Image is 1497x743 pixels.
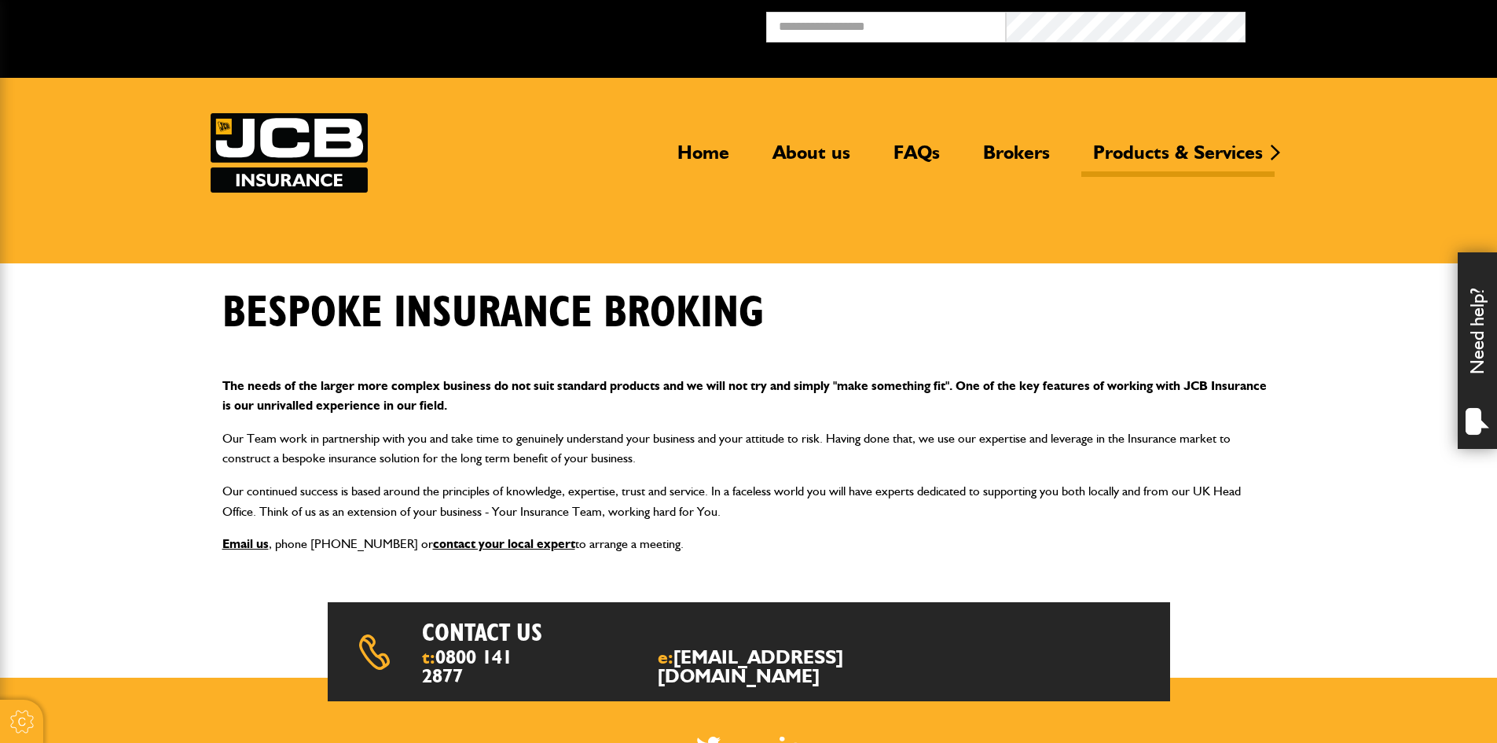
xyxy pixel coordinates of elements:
[422,648,526,686] span: t:
[222,376,1275,416] p: The needs of the larger more complex business do not suit standard products and we will not try a...
[658,648,922,686] span: e:
[211,113,368,193] a: JCB Insurance Services
[222,287,764,340] h1: Bespoke insurance broking
[211,113,368,193] img: JCB Insurance Services logo
[422,618,791,648] h2: Contact us
[222,534,1275,554] p: , phone [PHONE_NUMBER] or to arrange a meeting.
[433,536,575,551] a: contact your local expert
[882,141,952,177] a: FAQs
[666,141,741,177] a: Home
[658,646,843,687] a: [EMAIL_ADDRESS][DOMAIN_NAME]
[222,536,269,551] a: Email us
[1246,12,1485,36] button: Broker Login
[971,141,1062,177] a: Brokers
[761,141,862,177] a: About us
[1458,252,1497,449] div: Need help?
[222,429,1275,469] p: Our Team work in partnership with you and take time to genuinely understand your business and you...
[1081,141,1275,177] a: Products & Services
[222,481,1275,521] p: Our continued success is based around the principles of knowledge, expertise, trust and service. ...
[422,646,512,687] a: 0800 141 2877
